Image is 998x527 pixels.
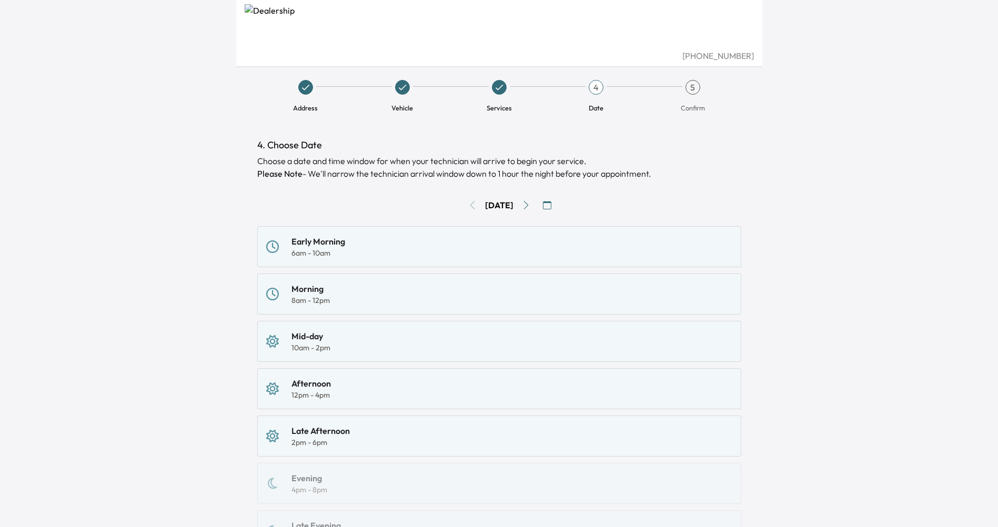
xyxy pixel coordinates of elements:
div: Early Morning [291,235,345,248]
div: 5 [686,80,700,95]
div: Morning [291,282,330,295]
b: Please Note [257,168,303,179]
div: Late Afternoon [291,424,350,437]
div: [DATE] [485,199,513,211]
div: 10am - 2pm [291,342,330,353]
h1: 4. Choose Date [257,138,741,153]
p: - We'll narrow the technician arrival window down to 1 hour the night before your appointment. [257,167,741,180]
div: 12pm - 4pm [291,390,331,400]
span: Confirm [681,103,705,113]
button: Go to next day [518,197,535,214]
div: Afternoon [291,377,331,390]
div: 8am - 12pm [291,295,330,306]
div: Mid-day [291,330,330,342]
div: [PHONE_NUMBER] [245,49,754,62]
span: Address [293,103,318,113]
div: 2pm - 6pm [291,437,350,448]
span: Vehicle [391,103,413,113]
img: Dealership [245,4,754,49]
div: 4 [589,80,603,95]
div: Choose a date and time window for when your technician will arrive to begin your service. [257,155,741,180]
span: Services [487,103,512,113]
span: Date [589,103,603,113]
div: 6am - 10am [291,248,345,258]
